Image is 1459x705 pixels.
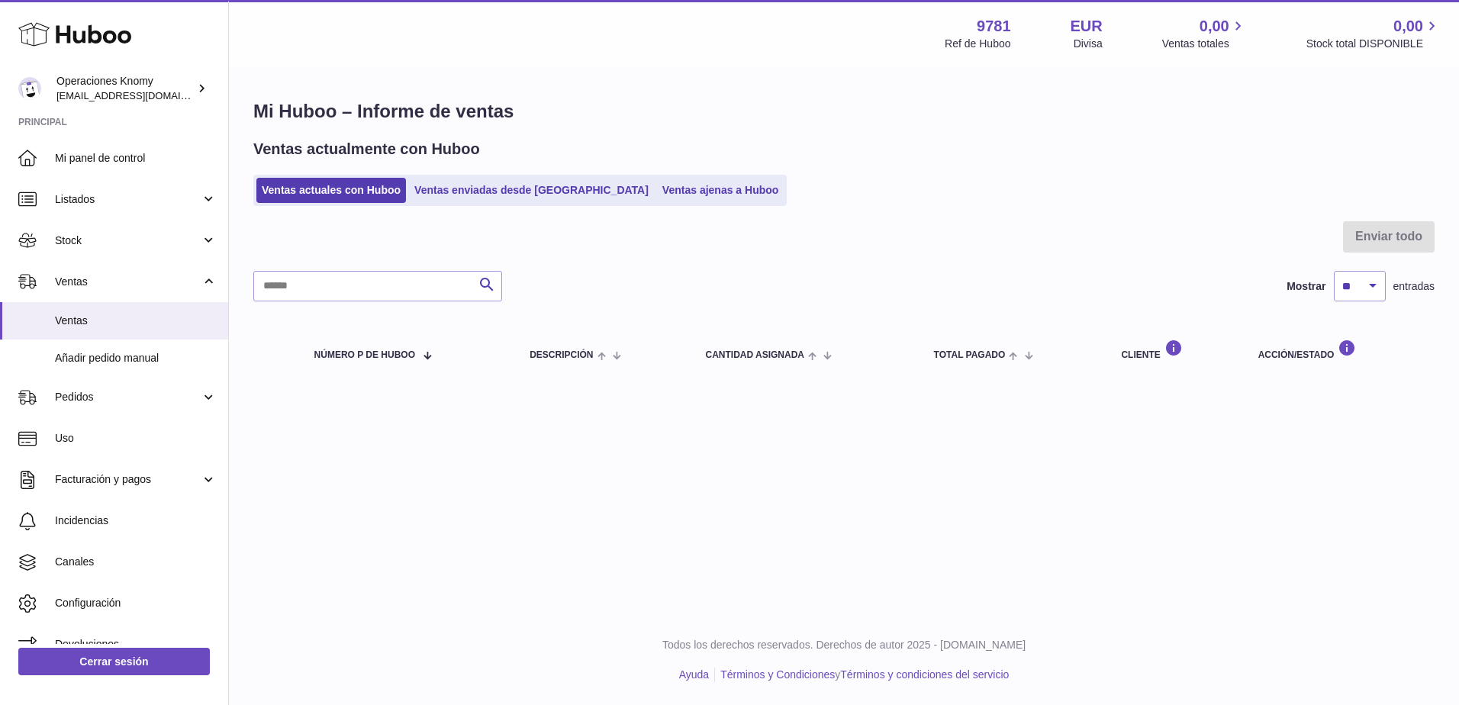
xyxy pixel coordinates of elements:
span: Facturación y pagos [55,472,201,487]
span: Configuración [55,596,217,610]
span: Uso [55,431,217,446]
img: operaciones@selfkit.com [18,77,41,100]
span: entradas [1393,279,1435,294]
span: Descripción [530,350,593,360]
span: Stock [55,233,201,248]
span: [EMAIL_ADDRESS][DOMAIN_NAME] [56,89,224,101]
span: Ventas totales [1162,37,1247,51]
a: Términos y Condiciones [720,668,835,681]
div: Ref de Huboo [945,37,1010,51]
div: Divisa [1074,37,1103,51]
h1: Mi Huboo – Informe de ventas [253,99,1435,124]
span: Cantidad ASIGNADA [705,350,804,360]
span: Canales [55,555,217,569]
span: Incidencias [55,513,217,528]
span: Ventas [55,275,201,289]
p: Todos los derechos reservados. Derechos de autor 2025 - [DOMAIN_NAME] [241,638,1447,652]
span: número P de Huboo [314,350,415,360]
span: Pedidos [55,390,201,404]
div: Cliente [1121,340,1227,360]
a: 0,00 Ventas totales [1162,16,1247,51]
span: 0,00 [1393,16,1423,37]
a: Ventas actuales con Huboo [256,178,406,203]
span: Listados [55,192,201,207]
h2: Ventas actualmente con Huboo [253,139,480,159]
label: Mostrar [1287,279,1325,294]
a: Ventas ajenas a Huboo [657,178,784,203]
div: Acción/Estado [1258,340,1419,360]
strong: 9781 [977,16,1011,37]
span: Añadir pedido manual [55,351,217,365]
strong: EUR [1071,16,1103,37]
span: 0,00 [1200,16,1229,37]
div: Operaciones Knomy [56,74,194,103]
li: y [715,668,1009,682]
a: Términos y condiciones del servicio [840,668,1009,681]
a: Ayuda [679,668,709,681]
a: Cerrar sesión [18,648,210,675]
span: Ventas [55,314,217,328]
span: Total pagado [934,350,1006,360]
a: 0,00 Stock total DISPONIBLE [1306,16,1441,51]
a: Ventas enviadas desde [GEOGRAPHIC_DATA] [409,178,654,203]
span: Mi panel de control [55,151,217,166]
span: Stock total DISPONIBLE [1306,37,1441,51]
span: Devoluciones [55,637,217,652]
